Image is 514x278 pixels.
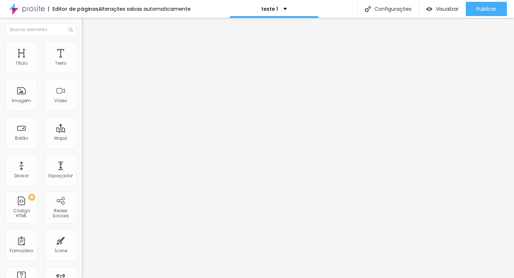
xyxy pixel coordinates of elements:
[55,248,67,253] div: Ícone
[466,2,507,16] button: Publicar
[365,6,371,12] img: Icone
[82,18,514,278] iframe: Editor
[99,6,191,11] div: Alterações salvas automaticamente
[10,248,33,253] div: Formulário
[69,28,73,32] img: Icone
[14,173,29,178] div: Divisor
[436,6,459,12] span: Visualizar
[5,23,77,36] input: Buscar elemento
[12,98,31,103] div: Imagem
[261,6,278,11] p: teste 1
[46,208,75,219] div: Redes Sociais
[7,208,35,219] div: Código HTML
[477,6,496,12] span: Publicar
[15,136,28,141] div: Botão
[48,6,99,11] div: Editor de páginas
[55,61,66,66] div: Texto
[49,173,73,178] div: Espaçador
[54,98,67,103] div: Vídeo
[15,61,27,66] div: Título
[54,136,67,141] div: Mapa
[419,2,466,16] button: Visualizar
[426,6,432,12] img: view-1.svg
